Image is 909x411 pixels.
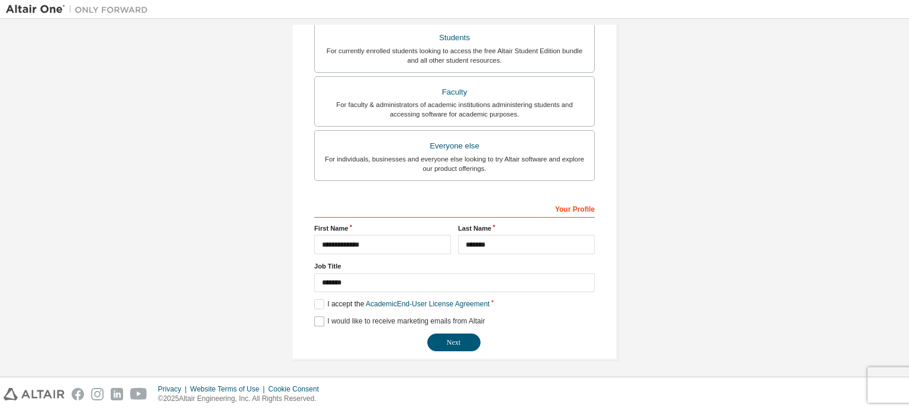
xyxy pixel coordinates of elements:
div: Students [322,30,587,46]
div: Faculty [322,84,587,101]
label: First Name [314,224,451,233]
p: © 2025 Altair Engineering, Inc. All Rights Reserved. [158,394,326,404]
div: Privacy [158,384,190,394]
div: Your Profile [314,199,595,218]
label: Job Title [314,261,595,271]
div: For faculty & administrators of academic institutions administering students and accessing softwa... [322,100,587,119]
img: facebook.svg [72,388,84,400]
label: I would like to receive marketing emails from Altair [314,316,485,326]
div: Everyone else [322,138,587,154]
div: Cookie Consent [268,384,325,394]
img: linkedin.svg [111,388,123,400]
button: Next [427,334,481,351]
img: altair_logo.svg [4,388,65,400]
img: instagram.svg [91,388,104,400]
a: Academic End-User License Agreement [366,300,489,308]
img: Altair One [6,4,154,15]
div: Website Terms of Use [190,384,268,394]
label: I accept the [314,299,489,309]
label: Last Name [458,224,595,233]
div: For individuals, businesses and everyone else looking to try Altair software and explore our prod... [322,154,587,173]
div: For currently enrolled students looking to access the free Altair Student Edition bundle and all ... [322,46,587,65]
img: youtube.svg [130,388,147,400]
